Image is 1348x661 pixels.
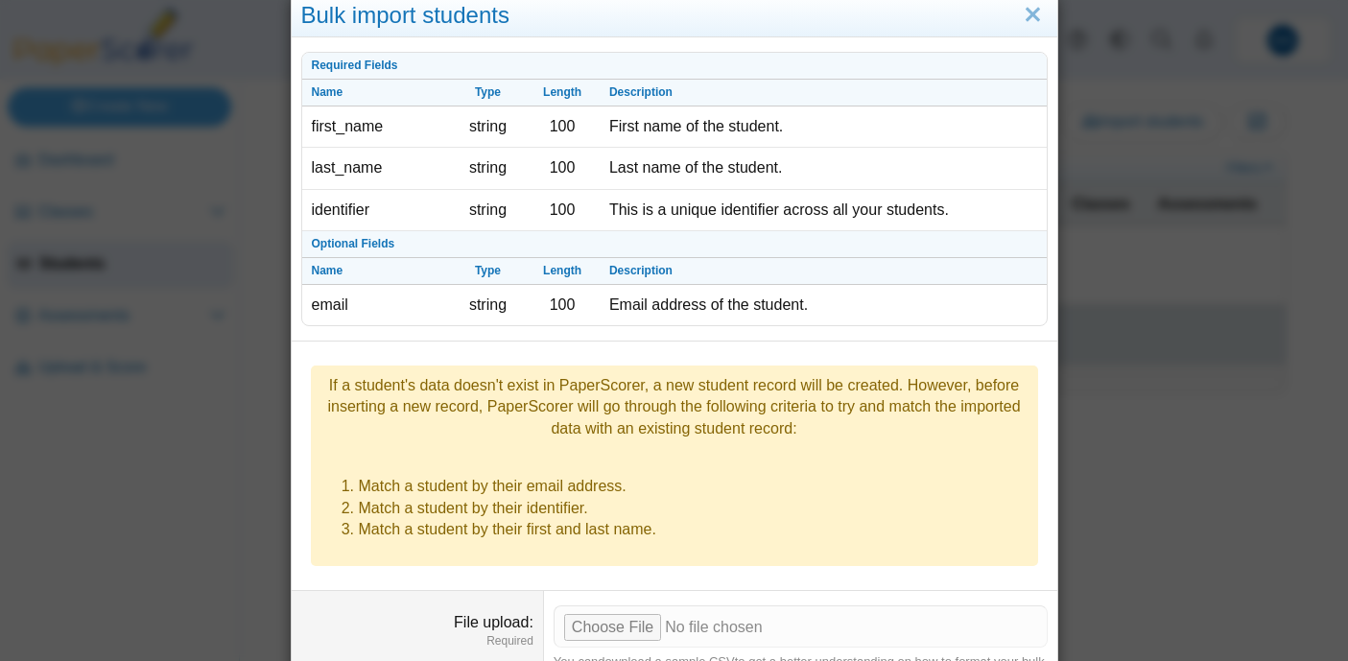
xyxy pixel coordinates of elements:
td: First name of the student. [600,106,1047,148]
th: Length [525,80,600,106]
th: Required Fields [302,53,1047,80]
th: Description [600,80,1047,106]
td: Last name of the student. [600,148,1047,189]
td: 100 [525,285,600,325]
th: Description [600,258,1047,285]
td: string [451,285,526,325]
div: If a student's data doesn't exist in PaperScorer, a new student record will be created. However, ... [320,375,1029,439]
th: Name [302,80,451,106]
td: Email address of the student. [600,285,1047,325]
th: Type [451,258,526,285]
td: 100 [525,190,600,231]
th: Type [451,80,526,106]
td: first_name [302,106,451,148]
td: string [451,148,526,189]
td: email [302,285,451,325]
li: Match a student by their first and last name. [359,519,1029,540]
th: Length [525,258,600,285]
td: string [451,190,526,231]
li: Match a student by their email address. [359,476,1029,497]
td: 100 [525,106,600,148]
td: 100 [525,148,600,189]
td: identifier [302,190,451,231]
th: Name [302,258,451,285]
td: last_name [302,148,451,189]
th: Optional Fields [302,231,1047,258]
li: Match a student by their identifier. [359,498,1029,519]
label: File upload [454,614,533,630]
td: This is a unique identifier across all your students. [600,190,1047,231]
dfn: Required [301,633,533,649]
td: string [451,106,526,148]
